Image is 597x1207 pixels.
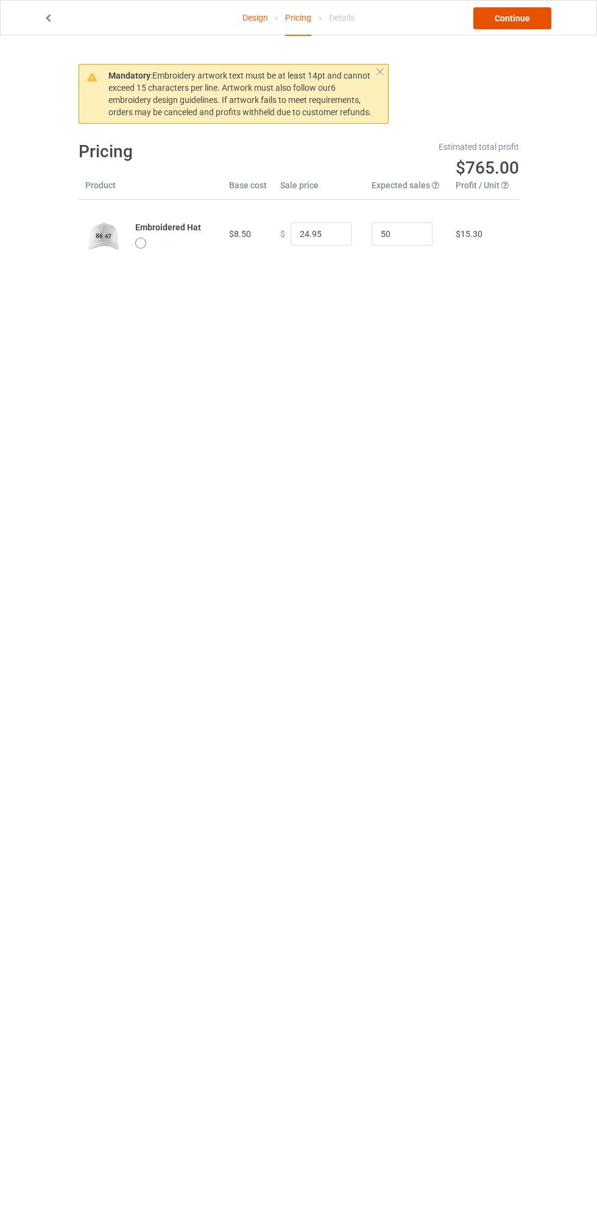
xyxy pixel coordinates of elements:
span: $8.50 [229,229,251,239]
span: $ [280,229,285,239]
div: Pricing [285,1,311,36]
a: Continue [473,7,551,29]
span: $765.00 [456,158,519,178]
h1: Pricing [79,141,291,163]
th: Profit / Unit [449,179,518,200]
div: Estimated total profit [307,141,519,153]
b: Embroidered Hat [135,222,201,232]
span: : [108,71,152,80]
span: $15.30 [456,229,482,239]
strong: Mandatory [108,71,150,80]
a: Design [242,1,268,35]
div: Details [329,1,355,35]
th: Product [79,179,129,200]
span: Embroidery artwork text must be at least 14pt and cannot exceed 15 characters per line. Artwork m... [108,71,372,117]
th: Sale price [274,179,365,200]
th: Base cost [222,179,274,200]
th: Expected sales [365,179,449,200]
